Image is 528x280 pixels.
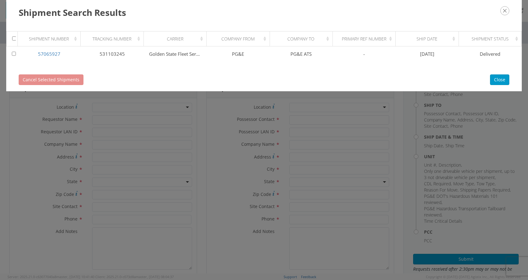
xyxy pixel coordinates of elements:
td: - [332,46,395,62]
h3: Shipment Search Results [19,6,509,19]
div: Tracking Number [86,36,142,42]
div: Primary Ref Number [338,36,394,42]
span: Delivered [480,51,500,57]
td: PG&E ATS [270,46,332,62]
a: 57065927 [38,51,60,57]
div: Company To [275,36,331,42]
div: Shipment Number [23,36,79,42]
td: 531103245 [81,46,144,62]
div: Company From [212,36,268,42]
button: Cancel Selected Shipments [19,74,83,85]
div: Carrier [149,36,205,42]
button: Close [490,74,509,85]
td: PG&E [207,46,270,62]
span: [DATE] [420,51,434,57]
div: Shipment Status [464,36,520,42]
td: Golden State Fleet Services [144,46,206,62]
div: Ship Date [401,36,457,42]
span: Cancel Selected Shipments [23,77,79,83]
